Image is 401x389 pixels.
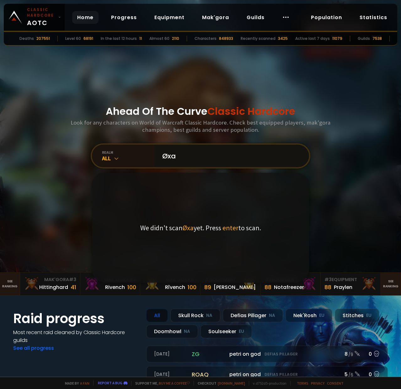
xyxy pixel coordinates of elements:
[319,312,324,319] small: EU
[197,11,234,24] a: Mak'gora
[222,223,238,232] span: enter
[98,381,122,385] a: Report a bug
[261,273,321,295] a: #2Equipment88Notafreezer
[13,309,139,328] h1: Raid progress
[242,11,270,24] a: Guilds
[241,36,275,41] div: Recently scanned
[334,283,352,291] div: Praylen
[102,155,155,162] div: All
[101,36,137,41] div: In the last 12 hours
[127,283,136,291] div: 100
[223,309,283,322] div: Defias Pillager
[140,273,200,295] a: Mak'Gora#1Rîvench100
[146,366,388,383] a: [DATE]roaqpetri on godDefias Pillager5 /60
[239,328,244,335] small: EU
[218,381,245,386] a: [DOMAIN_NAME]
[306,11,347,24] a: Population
[200,325,252,338] div: Soulseeker
[165,283,185,291] div: Rîvench
[159,381,190,386] a: Buy me a coffee
[83,36,93,41] div: 68191
[335,309,379,322] div: Stitches
[355,11,392,24] a: Statistics
[65,36,81,41] div: Level 60
[327,381,344,386] a: Consent
[184,328,190,335] small: NA
[139,36,142,41] div: 11
[106,11,142,24] a: Progress
[219,36,233,41] div: 848933
[4,4,65,31] a: Classic HardcoreAOTC
[194,381,245,386] span: Checkout
[286,309,332,322] div: Nek'Rosh
[61,381,89,386] span: Made by
[183,223,194,232] span: Øxa
[172,36,179,41] div: 2110
[265,283,271,291] div: 88
[71,283,76,291] div: 41
[311,381,324,386] a: Privacy
[200,273,261,295] a: #1Equipment89[PERSON_NAME]
[295,36,330,41] div: Active last 7 days
[214,283,256,291] div: [PERSON_NAME]
[249,381,286,386] span: v. d752d5 - production
[13,344,54,352] a: See all progress
[27,7,56,18] small: Classic Hardcore
[366,312,372,319] small: EU
[102,150,155,155] div: realm
[158,145,302,167] input: Search a character...
[68,119,333,133] h3: Look for any characters on World of Warcraft Classic Hardcore. Check best equipped players, mak'g...
[207,104,295,118] span: Classic Hardcore
[146,309,168,322] div: All
[188,283,196,291] div: 100
[105,283,125,291] div: Rivench
[27,7,56,28] span: AOTC
[131,381,190,386] span: Support me,
[36,36,50,41] div: 207551
[324,276,332,283] span: # 3
[321,273,381,295] a: #3Equipment88Praylen
[297,381,308,386] a: Terms
[24,276,76,283] div: Mak'Gora
[324,283,331,291] div: 88
[206,312,212,319] small: NA
[69,276,76,283] span: # 3
[204,283,211,291] div: 89
[278,36,288,41] div: 3425
[13,328,139,344] h4: Most recent raid cleaned by Classic Hardcore guilds
[19,36,34,41] div: Deaths
[324,276,377,283] div: Equipment
[149,36,169,41] div: Almost 60
[84,276,136,283] div: Mak'Gora
[332,36,342,41] div: 11079
[274,283,304,291] div: Notafreezer
[140,223,261,232] p: We didn't scan yet. Press to scan.
[170,309,220,322] div: Skull Rock
[39,283,68,291] div: Hittinghard
[358,36,370,41] div: Guilds
[146,325,198,338] div: Doomhowl
[80,381,89,386] a: a fan
[381,273,401,295] a: Seeranking
[72,11,99,24] a: Home
[106,104,295,119] h1: Ahead Of The Curve
[372,36,382,41] div: 7538
[146,346,388,362] a: [DATE]zgpetri on godDefias Pillager8 /90
[149,11,190,24] a: Equipment
[269,312,275,319] small: NA
[195,36,217,41] div: Characters
[20,273,80,295] a: Mak'Gora#3Hittinghard41
[80,273,141,295] a: Mak'Gora#2Rivench100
